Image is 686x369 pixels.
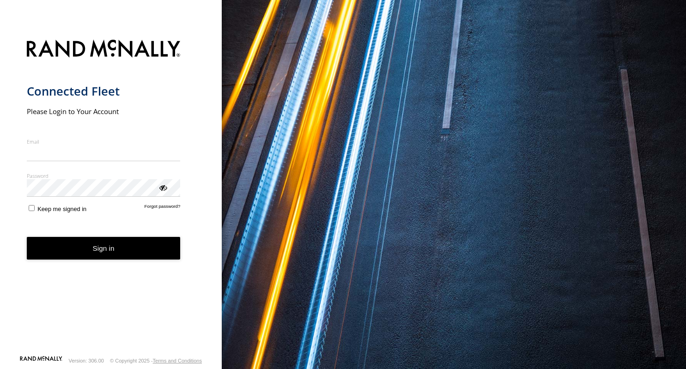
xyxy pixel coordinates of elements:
form: main [27,34,195,355]
h2: Please Login to Your Account [27,107,181,116]
div: © Copyright 2025 - [110,358,202,363]
h1: Connected Fleet [27,84,181,99]
label: Password [27,172,181,179]
a: Visit our Website [20,356,62,365]
button: Sign in [27,237,181,260]
div: ViewPassword [158,182,167,192]
label: Email [27,138,181,145]
img: Rand McNally [27,38,181,61]
a: Terms and Conditions [153,358,202,363]
input: Keep me signed in [29,205,35,211]
span: Keep me signed in [37,206,86,212]
div: Version: 306.00 [69,358,104,363]
a: Forgot password? [145,204,181,212]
